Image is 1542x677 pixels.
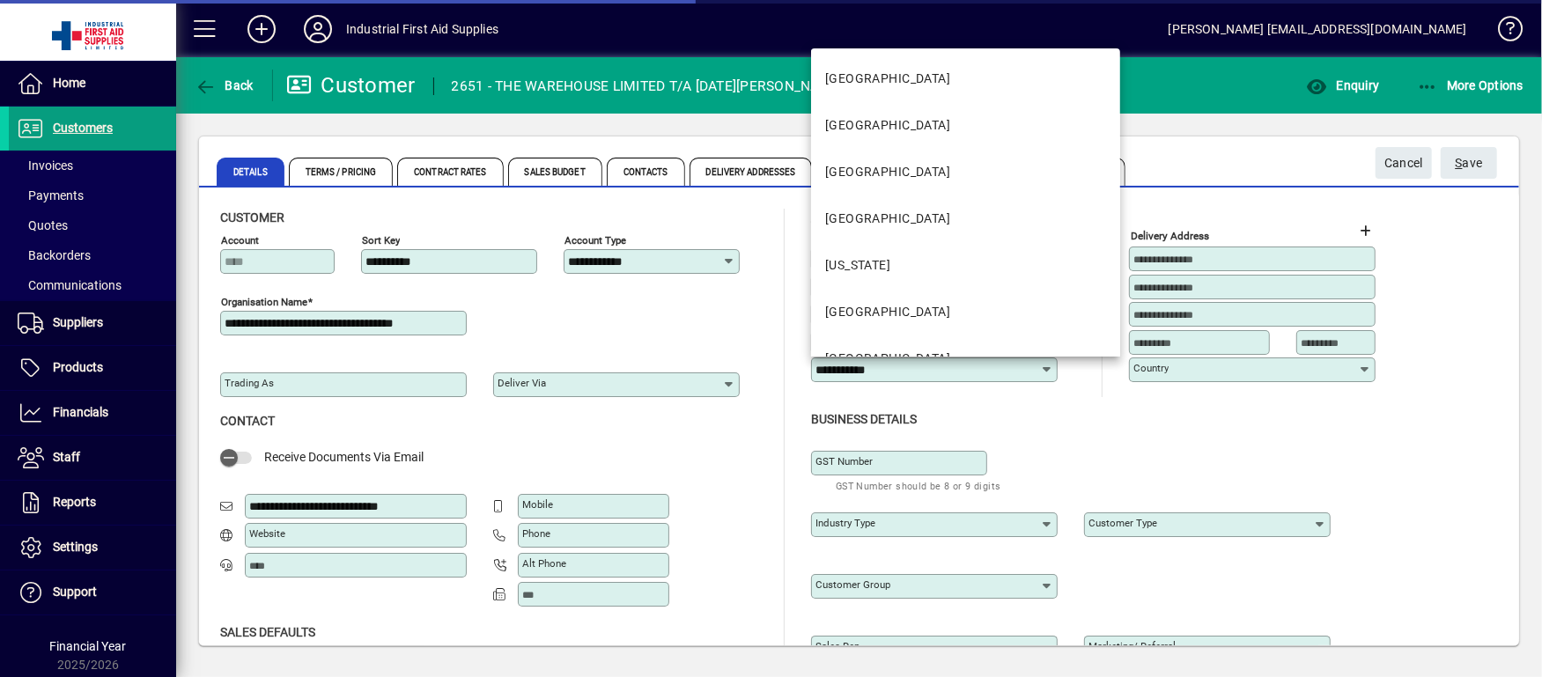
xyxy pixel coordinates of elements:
[18,158,73,173] span: Invoices
[1169,15,1467,43] div: [PERSON_NAME] [EMAIL_ADDRESS][DOMAIN_NAME]
[811,55,1120,102] mat-option: New Zealand
[53,76,85,90] span: Home
[452,72,845,100] div: 2651 - THE WAREHOUSE LIMITED T/A [DATE][PERSON_NAME]
[815,640,860,652] mat-label: Sales rep
[53,360,103,374] span: Products
[811,102,1120,149] mat-option: Afghanistan
[522,498,553,511] mat-label: Mobile
[815,578,890,591] mat-label: Customer group
[195,78,254,92] span: Back
[18,188,84,202] span: Payments
[825,350,950,368] div: [GEOGRAPHIC_DATA]
[811,149,1120,195] mat-option: Albania
[811,412,917,426] span: Business details
[249,527,285,540] mat-label: Website
[9,210,176,240] a: Quotes
[811,242,1120,289] mat-option: American Samoa
[53,121,113,135] span: Customers
[9,570,176,614] a: Support
[1088,517,1157,529] mat-label: Customer type
[53,585,97,599] span: Support
[217,158,284,186] span: Details
[825,70,950,88] div: [GEOGRAPHIC_DATA]
[811,335,1120,382] mat-option: Angola
[362,234,400,247] mat-label: Sort key
[346,15,498,43] div: Industrial First Aid Supplies
[690,158,813,186] span: Delivery Addresses
[811,289,1120,335] mat-option: Andorra
[9,240,176,270] a: Backorders
[53,315,103,329] span: Suppliers
[1306,78,1379,92] span: Enquiry
[53,495,96,509] span: Reports
[522,527,550,540] mat-label: Phone
[18,248,91,262] span: Backorders
[1456,156,1463,170] span: S
[9,301,176,345] a: Suppliers
[498,377,546,389] mat-label: Deliver via
[50,639,127,653] span: Financial Year
[221,296,307,308] mat-label: Organisation name
[825,163,950,181] div: [GEOGRAPHIC_DATA]
[176,70,273,101] app-page-header-button: Back
[264,450,424,464] span: Receive Documents Via Email
[1302,70,1383,101] button: Enquiry
[9,270,176,300] a: Communications
[18,218,68,232] span: Quotes
[815,455,873,467] mat-label: GST Number
[811,195,1120,242] mat-option: Algeria
[9,151,176,180] a: Invoices
[607,158,685,186] span: Contacts
[220,414,275,428] span: Contact
[815,517,875,529] mat-label: Industry type
[1088,640,1176,652] mat-label: Marketing/ Referral
[53,540,98,554] span: Settings
[1441,147,1497,179] button: Save
[9,346,176,390] a: Products
[1352,217,1380,245] button: Choose address
[1485,4,1520,61] a: Knowledge Base
[9,62,176,106] a: Home
[225,377,274,389] mat-label: Trading as
[286,71,416,99] div: Customer
[9,180,176,210] a: Payments
[825,303,950,321] div: [GEOGRAPHIC_DATA]
[397,158,503,186] span: Contract Rates
[1413,70,1529,101] button: More Options
[1133,362,1169,374] mat-label: Country
[289,158,394,186] span: Terms / Pricing
[1456,149,1483,178] span: ave
[9,481,176,525] a: Reports
[9,391,176,435] a: Financials
[53,405,108,419] span: Financials
[53,450,80,464] span: Staff
[9,436,176,480] a: Staff
[18,278,122,292] span: Communications
[9,526,176,570] a: Settings
[825,116,950,135] div: [GEOGRAPHIC_DATA]
[825,210,950,228] div: [GEOGRAPHIC_DATA]
[1384,149,1423,178] span: Cancel
[220,210,284,224] span: Customer
[825,256,890,275] div: [US_STATE]
[1376,147,1432,179] button: Cancel
[290,13,346,45] button: Profile
[564,234,626,247] mat-label: Account Type
[190,70,258,101] button: Back
[220,625,315,639] span: Sales defaults
[233,13,290,45] button: Add
[1417,78,1524,92] span: More Options
[508,158,602,186] span: Sales Budget
[221,234,259,247] mat-label: Account
[522,557,566,570] mat-label: Alt Phone
[836,475,1001,496] mat-hint: GST Number should be 8 or 9 digits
